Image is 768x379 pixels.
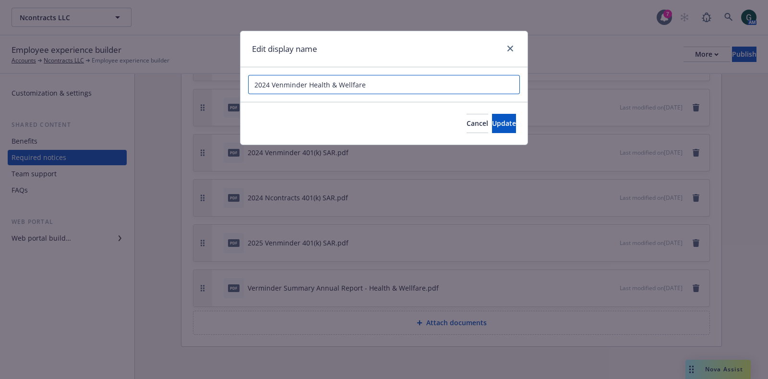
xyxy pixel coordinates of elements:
[492,119,516,128] span: Update
[504,43,516,54] a: close
[252,43,317,55] h1: Edit display name
[492,114,516,133] button: Update
[467,114,488,133] button: Cancel
[467,119,488,128] span: Cancel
